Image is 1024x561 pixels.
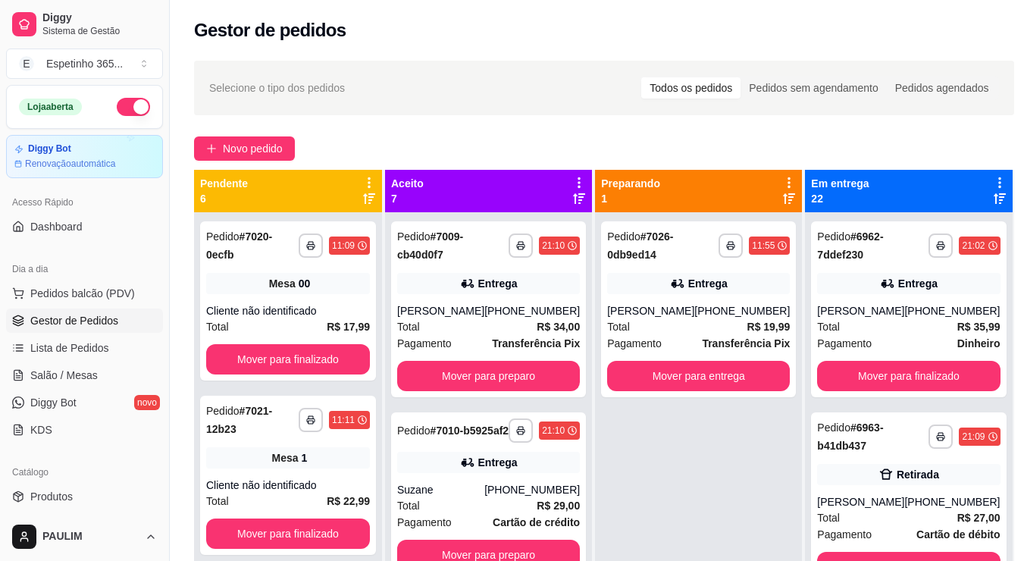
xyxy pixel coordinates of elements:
[299,276,311,291] div: 00
[332,414,355,426] div: 11:11
[688,276,728,291] div: Entrega
[206,344,370,375] button: Mover para finalizado
[209,80,345,96] span: Selecione o tipo dos pedidos
[6,336,163,360] a: Lista de Pedidos
[741,77,886,99] div: Pedidos sem agendamento
[537,321,580,333] strong: R$ 34,00
[327,321,370,333] strong: R$ 17,99
[206,143,217,154] span: plus
[702,337,790,349] strong: Transferência Pix
[206,303,370,318] div: Cliente não identificado
[431,425,509,437] strong: # 7010-b5925af2
[6,49,163,79] button: Select a team
[397,303,484,318] div: [PERSON_NAME]
[19,56,34,71] span: E
[6,190,163,215] div: Acesso Rápido
[607,230,640,243] span: Pedido
[752,240,775,252] div: 11:55
[42,25,157,37] span: Sistema de Gestão
[28,143,71,155] article: Diggy Bot
[542,425,565,437] div: 21:10
[484,482,580,497] div: [PHONE_NUMBER]
[607,230,673,261] strong: # 7026-0db9ed14
[206,318,229,335] span: Total
[957,512,1001,524] strong: R$ 27,00
[397,318,420,335] span: Total
[42,530,139,544] span: PAULIM
[391,176,424,191] p: Aceito
[206,405,272,435] strong: # 7021-12b23
[641,77,741,99] div: Todos os pedidos
[6,390,163,415] a: Diggy Botnovo
[6,519,163,555] button: PAULIM
[332,240,355,252] div: 11:09
[817,422,850,434] span: Pedido
[916,528,1000,541] strong: Cartão de débito
[484,303,580,318] div: [PHONE_NUMBER]
[206,519,370,549] button: Mover para finalizado
[817,494,904,509] div: [PERSON_NAME]
[6,6,163,42] a: DiggySistema de Gestão
[397,361,580,391] button: Mover para preparo
[607,303,694,318] div: [PERSON_NAME]
[25,158,115,170] article: Renovação automática
[391,191,424,206] p: 7
[817,230,850,243] span: Pedido
[30,313,118,328] span: Gestor de Pedidos
[601,176,660,191] p: Preparando
[30,219,83,234] span: Dashboard
[957,337,1001,349] strong: Dinheiro
[200,191,248,206] p: 6
[206,230,240,243] span: Pedido
[607,318,630,335] span: Total
[817,361,1000,391] button: Mover para finalizado
[817,509,840,526] span: Total
[30,395,77,410] span: Diggy Bot
[6,363,163,387] a: Salão / Mesas
[397,230,431,243] span: Pedido
[6,309,163,333] a: Gestor de Pedidos
[46,56,123,71] div: Espetinho 365 ...
[747,321,791,333] strong: R$ 19,99
[607,335,662,352] span: Pagamento
[817,335,872,352] span: Pagamento
[962,431,985,443] div: 21:09
[327,495,370,507] strong: R$ 22,99
[397,425,431,437] span: Pedido
[206,493,229,509] span: Total
[30,340,109,356] span: Lista de Pedidos
[269,276,296,291] span: Mesa
[30,422,52,437] span: KDS
[6,135,163,178] a: Diggy BotRenovaçãoautomática
[537,500,580,512] strong: R$ 29,00
[194,136,295,161] button: Novo pedido
[6,257,163,281] div: Dia a dia
[607,361,790,391] button: Mover para entrega
[6,484,163,509] a: Produtos
[817,526,872,543] span: Pagamento
[811,176,869,191] p: Em entrega
[6,418,163,442] a: KDS
[117,98,150,116] button: Alterar Status
[478,276,518,291] div: Entrega
[272,450,299,465] span: Mesa
[817,422,883,452] strong: # 6963-b41db437
[6,215,163,239] a: Dashboard
[904,494,1000,509] div: [PHONE_NUMBER]
[898,276,938,291] div: Entrega
[397,230,463,261] strong: # 7009-cb40d0f7
[302,450,308,465] div: 1
[206,478,370,493] div: Cliente não identificado
[30,286,135,301] span: Pedidos balcão (PDV)
[542,240,565,252] div: 21:10
[694,303,790,318] div: [PHONE_NUMBER]
[897,467,939,482] div: Retirada
[811,191,869,206] p: 22
[6,460,163,484] div: Catálogo
[817,303,904,318] div: [PERSON_NAME]
[6,281,163,306] button: Pedidos balcão (PDV)
[492,337,580,349] strong: Transferência Pix
[223,140,283,157] span: Novo pedido
[957,321,1001,333] strong: R$ 35,99
[19,99,82,115] div: Loja aberta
